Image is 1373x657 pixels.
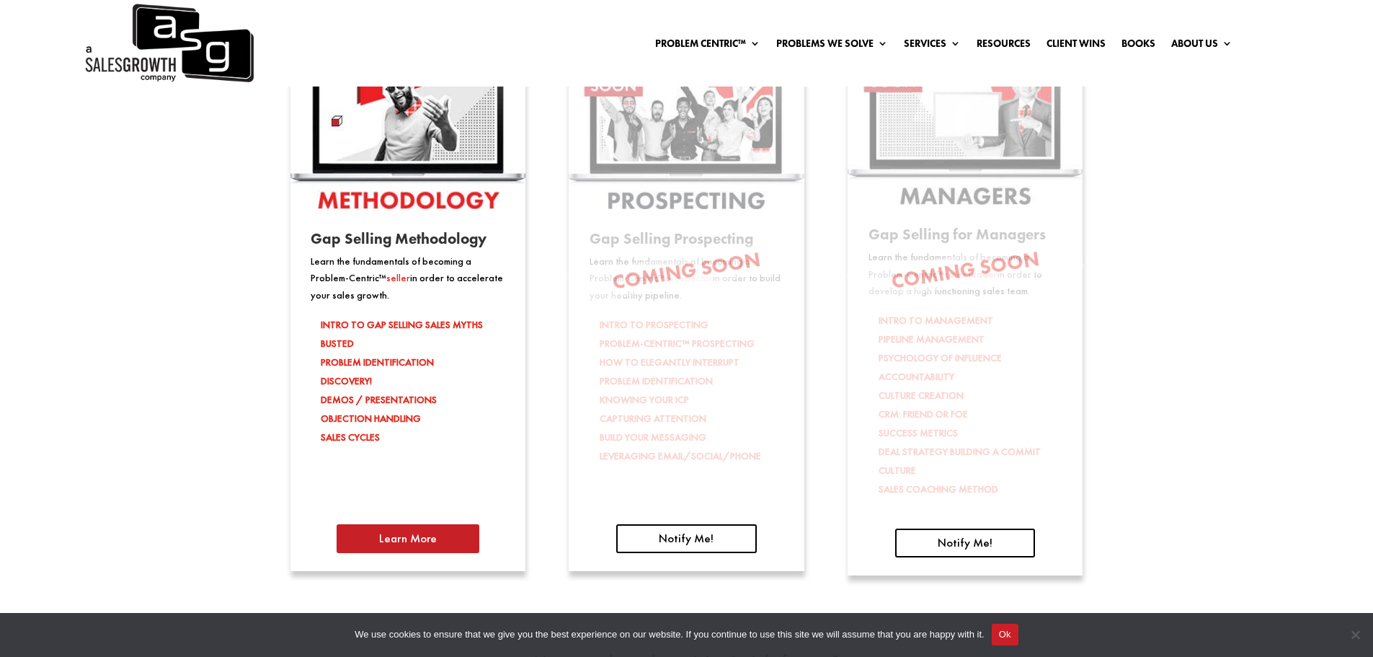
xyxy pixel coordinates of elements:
[1047,38,1106,54] a: Client Wins
[977,38,1031,54] a: Resources
[321,409,505,428] li: OBJECTION HANDLING
[879,405,1062,423] li: CRM: FRIEND OR FOE
[879,386,1062,405] li: CULTURE CREATION
[1348,627,1362,642] span: No
[1121,38,1155,54] a: Books
[1171,38,1232,54] a: About Us
[311,229,486,248] span: Gap Selling Methodology
[321,428,505,446] li: SALES CYCLES
[569,244,804,299] p: Coming Soon
[992,624,1018,645] button: Ok
[868,224,1046,244] span: Gap Selling for Managers
[879,442,1062,480] li: DEAL STRATEGY BUILDING A COMMIT CULTURE
[655,38,760,54] a: Problem Centric™
[600,428,783,465] li: BUILD YOUR MESSAGING LEVERAGING EMAIL/SOCIAL/PHONE
[879,367,1062,386] li: ACCOUNTABILITY
[616,524,756,553] a: Notify Me!
[776,38,888,54] a: Problems We Solve
[321,315,505,353] li: INTRO TO GAP SELLING SALES MYTHS BUSTED
[600,315,783,334] li: INTRO TO PROSPECTING
[321,353,505,371] li: PROBLEM IDENTIFICATION
[590,253,783,304] p: Learn the fundamentals of becoming a Problem-Centric™ in order to build your healthy pipeline.
[321,371,505,390] li: DISCOVERY!
[879,348,1062,367] li: PSYCHOLOGY OF INFLUENCE
[879,480,1062,498] li: SALES COACHING METHOD
[311,253,505,304] p: Learn the fundamentals of becoming a Problem-Centric™ in order to accelerate your sales growth.
[879,423,1062,442] li: SUCCESS METRICS
[386,271,410,284] span: seller
[600,409,783,428] li: CAPTURING ATTENTION
[879,330,1062,348] li: PIPELINE MANAGEMENT
[904,38,961,54] a: Services
[321,390,505,409] li: DEMOS / PRESENTATIONS
[868,249,1062,300] p: Learn the fundamentals of becoming a Problem-Centric™ in order to develop a high functioning sale...
[600,390,783,409] li: KNOWING YOUR ICP
[600,334,783,390] li: PROBLEM-CENTRIC™ PROSPECTING HOW TO ELEGANTLY INTERRUPT PROBLEM IDENTIFICATION
[355,627,984,642] span: We use cookies to ensure that we give you the best experience on our website. If you continue to ...
[895,529,1035,557] a: Notify Me!
[590,229,753,248] span: Gap Selling Prospecting
[848,244,1083,298] p: Coming Soon
[879,311,1062,330] li: INTRO TO MANAGEMENT
[337,524,479,553] a: Learn More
